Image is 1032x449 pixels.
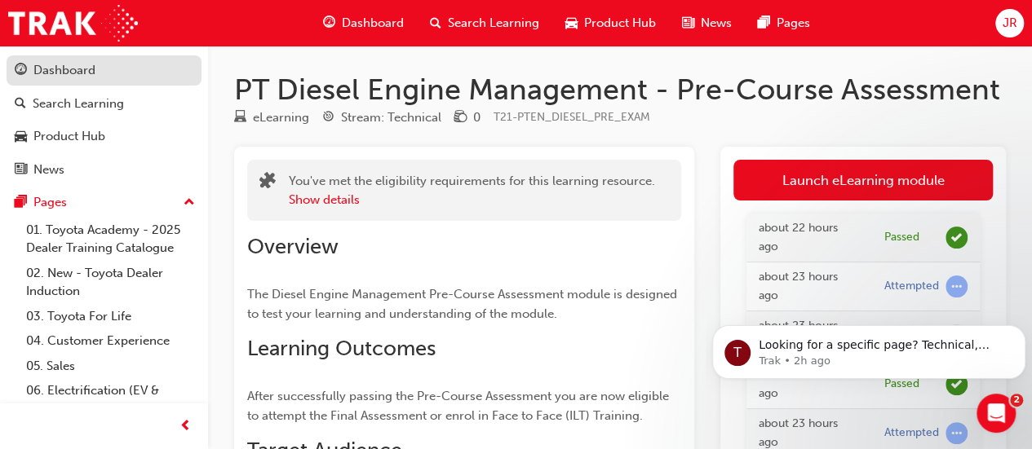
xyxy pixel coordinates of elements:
[289,191,360,209] button: Show details
[247,234,339,259] span: Overview
[33,161,64,179] div: News
[33,127,105,146] div: Product Hub
[1002,14,1016,33] span: JR
[15,163,27,178] span: news-icon
[20,354,202,379] a: 05. Sales
[946,227,968,249] span: learningRecordVerb_PASS-icon
[20,261,202,304] a: 02. New - Toyota Dealer Induction
[745,7,823,40] a: pages-iconPages
[7,89,202,119] a: Search Learning
[33,193,67,212] div: Pages
[15,97,26,112] span: search-icon
[179,416,192,437] span: prev-icon
[7,187,202,218] button: Pages
[289,172,655,209] div: You've met the eligibility requirements for this learning resource.
[706,291,1032,405] iframe: Intercom notifications message
[995,9,1024,37] button: JR
[884,230,919,245] div: Passed
[884,279,939,294] div: Attempted
[552,7,669,40] a: car-iconProduct Hub
[448,14,539,33] span: Search Learning
[733,160,993,200] a: Launch eLearning module
[7,121,202,152] a: Product Hub
[777,14,810,33] span: Pages
[253,108,309,127] div: eLearning
[20,304,202,329] a: 03. Toyota For Life
[584,14,656,33] span: Product Hub
[758,13,770,33] span: pages-icon
[20,218,202,261] a: 01. Toyota Academy - 2025 Dealer Training Catalogue
[759,219,860,256] div: Wed Aug 20 2025 19:18:22 GMT+1000 (Australian Eastern Standard Time)
[247,336,436,361] span: Learning Outcomes
[15,130,27,144] span: car-icon
[20,328,202,354] a: 04. Customer Experience
[247,287,680,321] span: The Diesel Engine Management Pre-Course Assessment module is designed to test your learning and u...
[682,13,694,33] span: news-icon
[417,7,552,40] a: search-iconSearch Learning
[701,14,732,33] span: News
[7,155,202,185] a: News
[184,192,195,213] span: up-icon
[494,110,650,124] span: Learning resource code
[20,378,202,421] a: 06. Electrification (EV & Hybrid)
[430,13,441,33] span: search-icon
[33,95,124,113] div: Search Learning
[759,268,860,305] div: Wed Aug 20 2025 18:34:44 GMT+1000 (Australian Eastern Standard Time)
[259,174,276,192] span: puzzle-icon
[884,425,939,441] div: Attempted
[8,5,138,42] img: Trak
[247,389,672,423] span: After successfully passing the Pre-Course Assessment you are now eligible to attempt the Final As...
[15,196,27,210] span: pages-icon
[234,72,1006,108] h1: PT Diesel Engine Management - Pre-Course Assessment
[946,275,968,297] span: learningRecordVerb_ATTEMPT-icon
[977,394,1016,433] iframe: Intercom live chat
[342,14,404,33] span: Dashboard
[15,64,27,78] span: guage-icon
[565,13,578,33] span: car-icon
[322,111,334,125] span: target-icon
[341,108,441,127] div: Stream: Technical
[234,108,309,128] div: Type
[33,61,95,80] div: Dashboard
[234,111,246,125] span: learningResourceType_ELEARNING-icon
[946,422,968,444] span: learningRecordVerb_ATTEMPT-icon
[7,52,202,187] button: DashboardSearch LearningProduct HubNews
[454,111,467,125] span: money-icon
[310,7,417,40] a: guage-iconDashboard
[7,55,202,86] a: Dashboard
[1010,394,1023,407] span: 2
[473,108,481,127] div: 0
[323,13,335,33] span: guage-icon
[454,108,481,128] div: Price
[669,7,745,40] a: news-iconNews
[322,108,441,128] div: Stream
